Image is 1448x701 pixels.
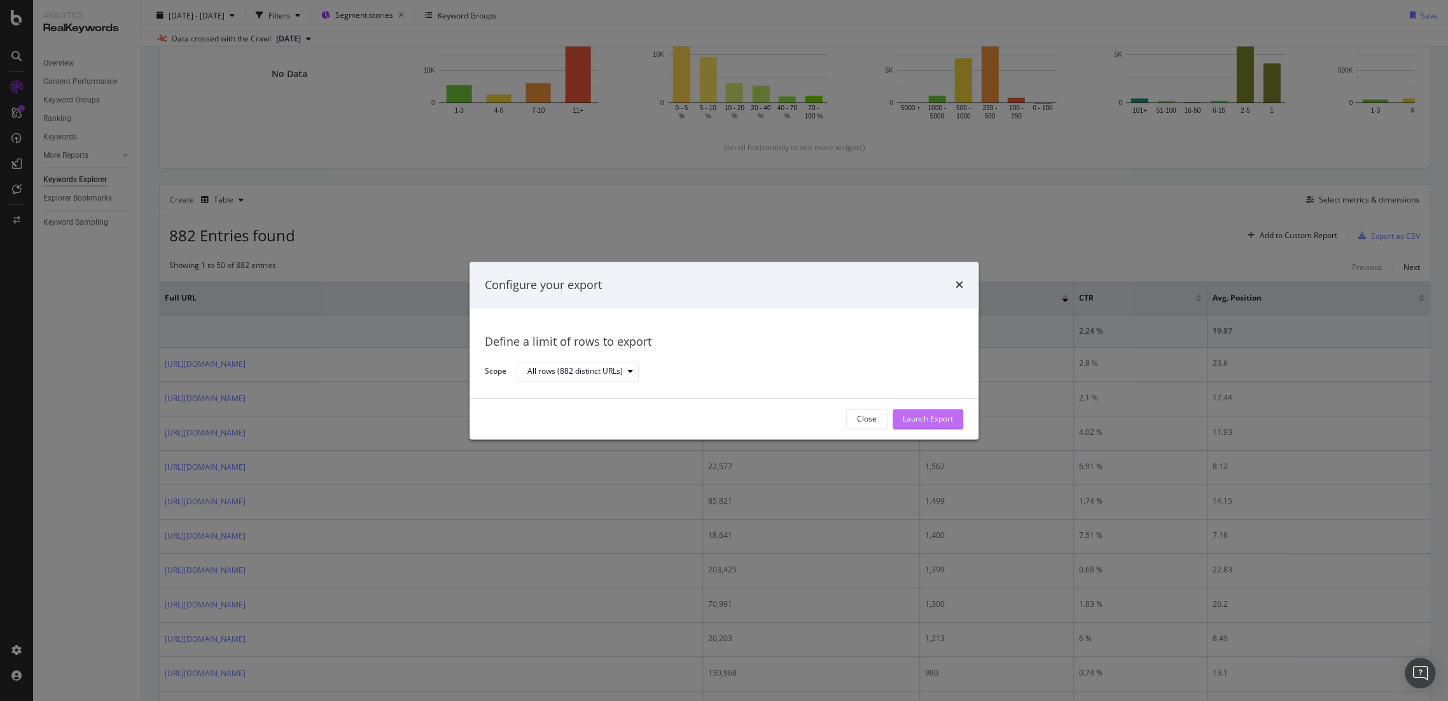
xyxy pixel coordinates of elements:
[1405,658,1435,688] div: Open Intercom Messenger
[956,277,963,294] div: times
[485,277,602,294] div: Configure your export
[527,368,623,376] div: All rows (882 distinct URLs)
[857,414,877,425] div: Close
[903,414,953,425] div: Launch Export
[485,334,963,351] div: Define a limit of rows to export
[470,262,978,439] div: modal
[846,409,888,429] button: Close
[485,365,506,379] label: Scope
[517,362,639,382] button: All rows (882 distinct URLs)
[893,409,963,429] button: Launch Export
